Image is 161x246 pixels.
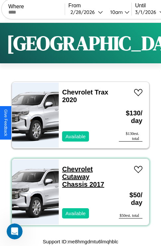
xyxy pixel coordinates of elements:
div: 10am [107,9,124,15]
h3: $ 50 / day [119,185,142,213]
p: Available [65,132,86,141]
div: $ 130 est. total [119,131,142,142]
button: 2/28/2026 [68,9,105,16]
div: 3 / 1 / 2026 [135,9,159,15]
label: From [68,3,131,9]
a: Chevrolet Trax 2020 [62,89,108,103]
p: Support ID: me8hmgdmtu6lmqhblc [43,237,119,246]
iframe: Intercom live chat [7,223,23,239]
h3: $ 130 / day [119,103,142,131]
a: Chevrolet Cutaway Chassis 2017 [62,165,104,188]
div: Give Feedback [3,109,8,136]
button: 10am [105,9,131,16]
label: Where [8,4,65,10]
div: 2 / 28 / 2026 [70,9,98,15]
div: $ 50 est. total [119,213,142,218]
p: Available [65,209,86,218]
